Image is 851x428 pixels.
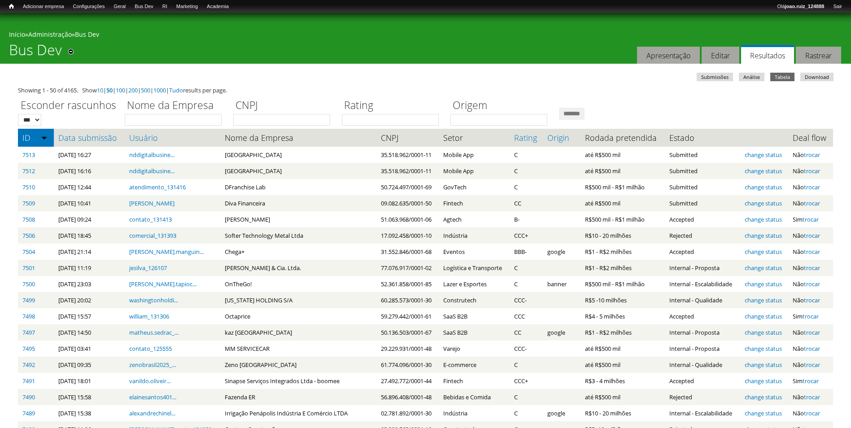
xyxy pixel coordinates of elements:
a: change status [745,377,782,385]
td: até R$500 mil [580,195,665,211]
a: 7512 [22,167,35,175]
td: Lazer e Esportes [439,276,510,292]
td: Não [788,244,833,260]
td: [DATE] 18:01 [54,373,125,389]
a: jesilva_126107 [129,264,167,272]
td: Eventos [439,244,510,260]
td: BBB- [510,244,543,260]
td: Fazenda ER [220,389,376,405]
td: C [510,405,543,421]
a: zenobrasil2025_... [129,361,176,369]
th: Deal flow [788,129,833,147]
a: trocar [804,231,820,240]
a: change status [745,199,782,207]
a: washingtonholdi... [129,296,178,304]
a: change status [745,345,782,353]
a: vanildo.oliveir... [129,377,170,385]
td: R$3 - 4 milhões [580,373,665,389]
a: change status [745,280,782,288]
td: C [510,389,543,405]
td: E-commerce [439,357,510,373]
a: comercial_131393 [129,231,176,240]
a: contato_131413 [129,215,172,223]
td: R$5 -10 milhões [580,292,665,308]
a: change status [745,151,782,159]
td: [DATE] 21:14 [54,244,125,260]
a: change status [745,183,782,191]
td: [DATE] 18:45 [54,227,125,244]
td: 31.552.846/0001-68 [376,244,439,260]
a: Apresentação [637,47,700,64]
td: C [510,179,543,195]
td: R$1 - R$2 milhões [580,244,665,260]
h1: Bus Dev [9,41,62,64]
td: DFranchise Lab [220,179,376,195]
label: Origem [450,98,553,114]
a: trocar [804,296,820,304]
a: trocar [804,183,820,191]
a: change status [745,231,782,240]
a: Marketing [172,2,202,11]
a: 500 [141,86,150,94]
a: Resultados [741,45,794,64]
td: até R$500 mil [580,357,665,373]
a: alexandrechinel... [129,409,175,417]
td: 77.076.917/0001-02 [376,260,439,276]
td: Varejo [439,341,510,357]
a: Usuário [129,133,216,142]
td: Mobile App [439,163,510,179]
a: ID [22,133,49,142]
td: CCC- [510,341,543,357]
td: [US_STATE] HOLDING S/A [220,292,376,308]
td: 51.063.968/0001-06 [376,211,439,227]
td: R$500 mil - R$1 milhão [580,276,665,292]
td: 17.092.458/0001-10 [376,227,439,244]
td: Logística e Transporte [439,260,510,276]
td: SaaS B2B [439,324,510,341]
a: [PERSON_NAME].tapioc... [129,280,196,288]
a: Rastrear [796,47,841,64]
a: trocar [804,264,820,272]
td: Não [788,260,833,276]
td: [DATE] 15:57 [54,308,125,324]
a: RI [158,2,172,11]
td: C [510,147,543,163]
a: Tudo [169,86,183,94]
td: google [543,405,580,421]
td: MM SERVICECAR [220,341,376,357]
a: nddigitalbusine... [129,151,175,159]
a: 7513 [22,151,35,159]
a: Início [9,30,25,39]
span: Início [9,3,14,9]
a: Geral [109,2,130,11]
td: Construtech [439,292,510,308]
a: elainesantos401... [129,393,176,401]
a: Sair [829,2,847,11]
a: change status [745,264,782,272]
td: Submitted [665,179,740,195]
td: CCC+ [510,373,543,389]
th: Estado [665,129,740,147]
a: Rating [514,133,538,142]
a: 7499 [22,296,35,304]
a: trocar [804,199,820,207]
a: 10 [97,86,103,94]
td: Softer Technology Metal Ltda [220,227,376,244]
td: Irrigação Penápolis Indústria E Comércio LTDA [220,405,376,421]
a: 1000 [153,86,166,94]
td: Não [788,276,833,292]
a: trocar [804,151,820,159]
td: 56.896.408/0001-48 [376,389,439,405]
td: [GEOGRAPHIC_DATA] [220,147,376,163]
a: Olájoao.ruiz_124888 [772,2,829,11]
td: Não [788,227,833,244]
label: Nome da Empresa [125,98,227,114]
td: 29.229.931/0001-48 [376,341,439,357]
td: R$1 - R$2 milhões [580,324,665,341]
td: C [510,357,543,373]
td: OnTheGo! [220,276,376,292]
td: C [510,163,543,179]
td: SaaS B2B [439,308,510,324]
td: 27.492.772/0001-44 [376,373,439,389]
td: 35.518.962/0001-11 [376,147,439,163]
